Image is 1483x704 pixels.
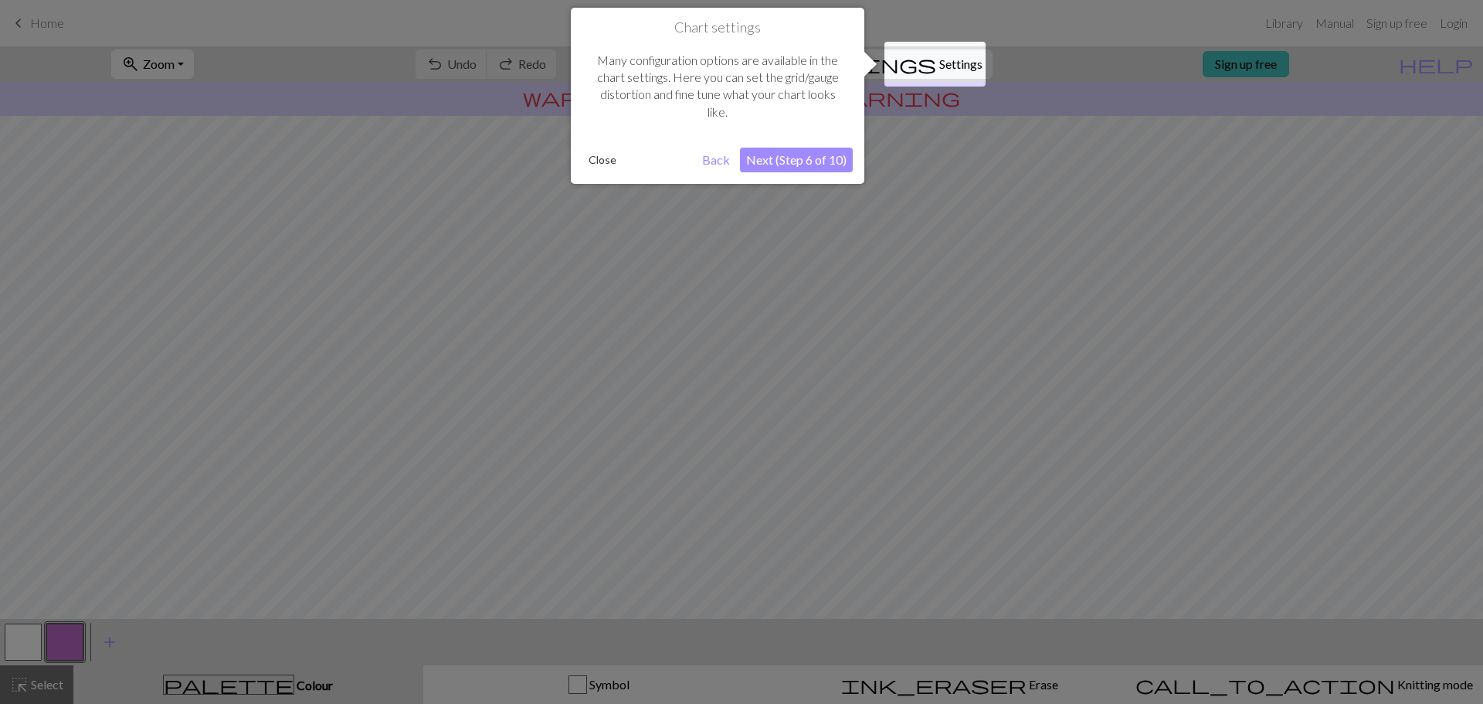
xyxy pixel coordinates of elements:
[696,148,736,172] button: Back
[582,36,853,137] div: Many configuration options are available in the chart settings. Here you can set the grid/gauge d...
[740,148,853,172] button: Next (Step 6 of 10)
[582,148,623,172] button: Close
[582,19,853,36] h1: Chart settings
[571,8,864,184] div: Chart settings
